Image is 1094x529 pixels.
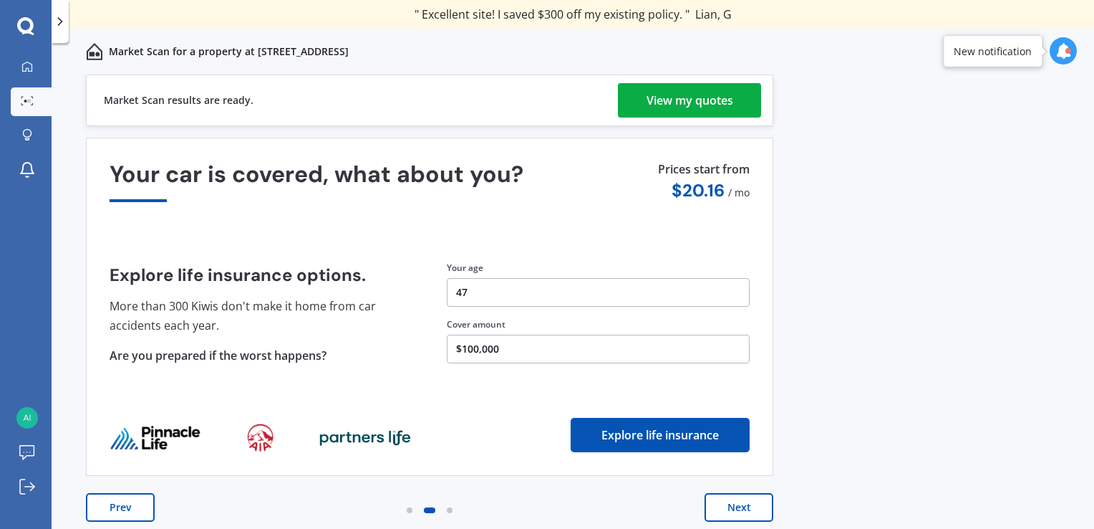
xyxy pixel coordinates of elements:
[110,265,412,285] h4: Explore life insurance options.
[447,262,750,275] div: Your age
[571,418,750,452] button: Explore life insurance
[110,348,326,363] span: Are you prepared if the worst happens?
[86,43,103,60] img: home-and-contents.b802091223b8502ef2dd.svg
[110,161,750,202] div: Your car is covered, what about you?
[447,278,750,307] button: 47
[647,83,733,118] div: View my quotes
[110,297,412,335] p: More than 300 Kiwis don't make it home from car accidents each year.
[705,493,773,522] button: Next
[658,161,750,181] p: Prices start from
[319,429,411,447] img: life_provider_logo_2
[447,335,750,363] button: $100,000
[247,424,273,452] img: life_provider_logo_1
[16,407,38,429] img: 0bf582adef572ec20ab3e630fa9df473
[618,83,761,118] a: View my quotes
[954,44,1032,58] div: New notification
[447,318,750,331] div: Cover amount
[672,179,725,201] span: $ 20.16
[110,425,201,451] img: life_provider_logo_0
[86,493,155,522] button: Prev
[104,75,253,125] div: Market Scan results are ready.
[109,44,349,59] p: Market Scan for a property at [STREET_ADDRESS]
[728,186,750,199] span: / mo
